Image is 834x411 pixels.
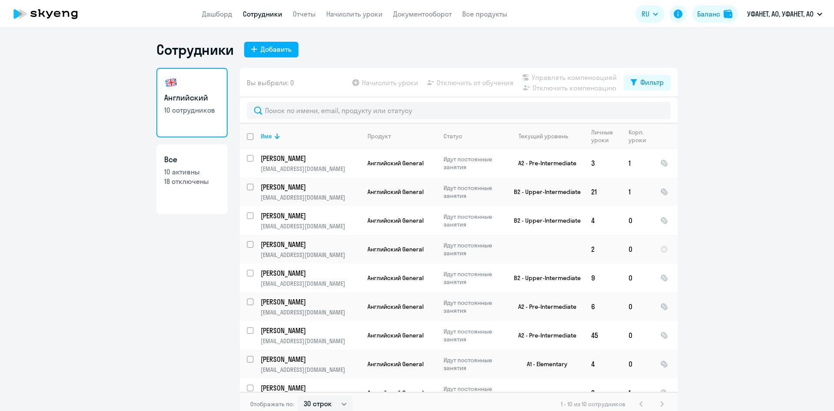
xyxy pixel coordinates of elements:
[261,383,360,393] a: [PERSON_NAME]
[622,292,653,321] td: 0
[261,182,359,192] p: [PERSON_NAME]
[261,308,360,316] p: [EMAIL_ADDRESS][DOMAIN_NAME]
[743,3,827,24] button: УФАНЕТ, АО, УФАНЕТ, АО
[261,354,359,364] p: [PERSON_NAME]
[622,235,653,264] td: 0
[443,241,503,257] p: Идут постоянные занятия
[261,132,272,140] div: Имя
[624,75,671,90] button: Фильтр
[443,213,503,228] p: Идут постоянные занятия
[622,350,653,378] td: 0
[261,268,360,278] a: [PERSON_NAME]
[261,280,360,287] p: [EMAIL_ADDRESS][DOMAIN_NAME]
[503,350,584,378] td: A1 - Elementary
[164,154,220,165] h3: Все
[326,10,383,18] a: Начислить уроки
[503,264,584,292] td: B2 - Upper-Intermediate
[261,182,360,192] a: [PERSON_NAME]
[622,149,653,177] td: 1
[293,10,316,18] a: Отчеты
[164,177,220,186] p: 18 отключены
[367,274,424,282] span: Английский General
[622,177,653,206] td: 1
[261,366,360,374] p: [EMAIL_ADDRESS][DOMAIN_NAME]
[561,400,625,408] span: 1 - 10 из 10 сотрудников
[503,177,584,206] td: B2 - Upper-Intermediate
[261,240,360,249] a: [PERSON_NAME]
[247,77,294,88] span: Вы выбрали: 0
[462,10,507,18] a: Все продукты
[164,167,220,177] p: 10 активны
[261,268,359,278] p: [PERSON_NAME]
[443,155,503,171] p: Идут постоянные занятия
[261,337,360,345] p: [EMAIL_ADDRESS][DOMAIN_NAME]
[443,270,503,286] p: Идут постоянные занятия
[367,245,424,253] span: Английский General
[156,144,228,214] a: Все10 активны18 отключены
[367,331,424,339] span: Английский General
[261,222,360,230] p: [EMAIL_ADDRESS][DOMAIN_NAME]
[367,132,391,140] div: Продукт
[692,5,738,23] button: Балансbalance
[443,385,503,401] p: Идут постоянные занятия
[367,188,424,196] span: Английский General
[261,297,360,307] a: [PERSON_NAME]
[261,154,359,163] p: [PERSON_NAME]
[584,350,622,378] td: 4
[622,321,653,350] td: 0
[164,76,178,90] img: english
[584,264,622,292] td: 9
[443,184,503,200] p: Идут постоянные занятия
[584,177,622,206] td: 21
[519,132,568,140] div: Текущий уровень
[156,68,228,137] a: Английский10 сотрудников
[503,292,584,321] td: A2 - Pre-Intermediate
[443,299,503,314] p: Идут постоянные занятия
[584,149,622,177] td: 3
[261,240,359,249] p: [PERSON_NAME]
[261,154,360,163] a: [PERSON_NAME]
[261,132,360,140] div: Имя
[503,149,584,177] td: A2 - Pre-Intermediate
[261,165,360,173] p: [EMAIL_ADDRESS][DOMAIN_NAME]
[642,9,649,19] span: RU
[635,5,664,23] button: RU
[503,206,584,235] td: B2 - Upper-Intermediate
[250,400,294,408] span: Отображать по:
[261,326,359,335] p: [PERSON_NAME]
[622,378,653,407] td: 1
[584,235,622,264] td: 2
[584,378,622,407] td: 2
[584,321,622,350] td: 45
[393,10,452,18] a: Документооборот
[503,321,584,350] td: A2 - Pre-Intermediate
[622,206,653,235] td: 0
[367,217,424,224] span: Английский General
[443,327,503,343] p: Идут постоянные занятия
[510,132,584,140] div: Текущий уровень
[367,132,436,140] div: Продукт
[367,303,424,311] span: Английский General
[584,292,622,321] td: 6
[202,10,232,18] a: Дашборд
[697,9,720,19] div: Баланс
[261,211,360,221] a: [PERSON_NAME]
[164,105,220,115] p: 10 сотрудников
[156,41,234,58] h1: Сотрудники
[261,354,360,364] a: [PERSON_NAME]
[247,102,671,119] input: Поиск по имени, email, продукту или статусу
[164,92,220,104] h3: Английский
[443,356,503,372] p: Идут постоянные занятия
[622,264,653,292] td: 0
[629,128,653,144] div: Корп. уроки
[261,297,359,307] p: [PERSON_NAME]
[640,77,664,87] div: Фильтр
[629,128,647,144] div: Корп. уроки
[367,389,424,397] span: Английский General
[261,251,360,259] p: [EMAIL_ADDRESS][DOMAIN_NAME]
[244,42,298,57] button: Добавить
[443,132,503,140] div: Статус
[724,10,732,18] img: balance
[584,206,622,235] td: 4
